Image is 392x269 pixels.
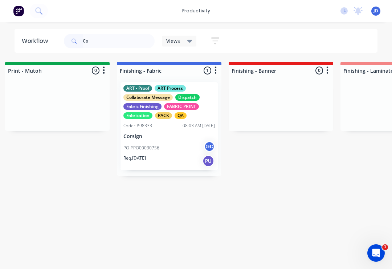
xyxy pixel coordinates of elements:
[123,112,152,119] div: Fabrication
[123,133,215,140] p: Corsign
[179,5,214,16] div: productivity
[382,244,388,250] span: 1
[367,244,385,262] iframe: Intercom live chat
[373,8,378,14] span: JD
[164,103,199,110] div: FABRIC PRINT
[155,85,186,92] div: ART Process
[123,94,173,101] div: Collaborate Message
[155,112,172,119] div: PACK
[22,37,52,45] div: Workflow
[123,145,159,151] p: PO #PO00030756
[123,85,152,92] div: ART - Proof
[123,155,146,161] p: Req. [DATE]
[121,82,218,170] div: ART - ProofART ProcessCollaborate MessageDispatchFabric FinishingFABRIC PRINTFabricationPACKQAOrd...
[175,94,200,101] div: Dispatch
[183,123,215,129] div: 08:03 AM [DATE]
[166,37,180,45] span: Views
[83,34,155,48] input: Search for orders...
[204,141,215,152] div: GD
[175,112,187,119] div: QA
[123,123,152,129] div: Order #98333
[203,155,214,167] div: PU
[13,5,24,16] img: Factory
[123,103,162,110] div: Fabric Finishing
